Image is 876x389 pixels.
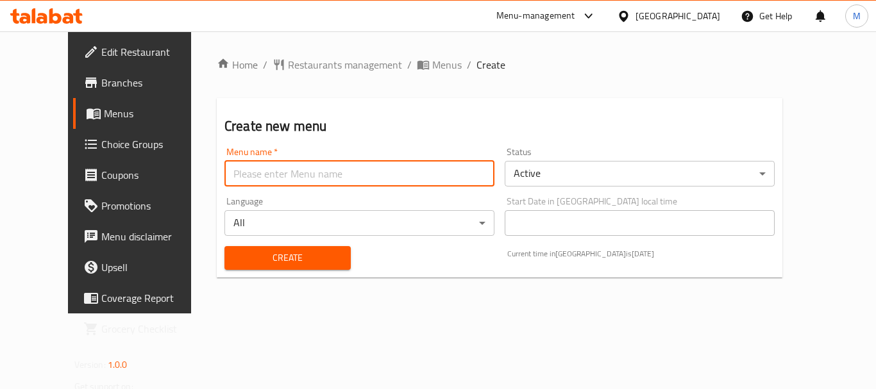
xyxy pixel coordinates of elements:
a: Restaurants management [273,57,402,72]
span: Coverage Report [101,290,204,306]
span: Create [235,250,341,266]
div: All [224,210,494,236]
a: Promotions [73,190,214,221]
span: Version: [74,356,106,373]
span: Upsell [101,260,204,275]
span: Create [476,57,505,72]
li: / [263,57,267,72]
span: Promotions [101,198,204,213]
a: Branches [73,67,214,98]
a: Edit Restaurant [73,37,214,67]
span: Menus [432,57,462,72]
a: Home [217,57,258,72]
h2: Create new menu [224,117,775,136]
span: Branches [101,75,204,90]
div: Active [505,161,775,186]
a: Grocery Checklist [73,313,214,344]
span: M [853,9,861,23]
li: / [407,57,412,72]
span: 1.0.0 [108,356,128,373]
span: Coupons [101,167,204,183]
a: Coupons [73,160,214,190]
a: Menus [73,98,214,129]
a: Upsell [73,252,214,283]
a: Menu disclaimer [73,221,214,252]
span: Grocery Checklist [101,321,204,336]
a: Coverage Report [73,283,214,313]
button: Create [224,246,351,270]
span: Menu disclaimer [101,229,204,244]
li: / [467,57,471,72]
span: Edit Restaurant [101,44,204,60]
span: Menus [104,106,204,121]
nav: breadcrumb [217,57,782,72]
span: Choice Groups [101,137,204,152]
span: Restaurants management [288,57,402,72]
a: Choice Groups [73,129,214,160]
a: Menus [417,57,462,72]
input: Please enter Menu name [224,161,494,186]
div: [GEOGRAPHIC_DATA] [636,9,720,23]
p: Current time in [GEOGRAPHIC_DATA] is [DATE] [507,248,775,260]
div: Menu-management [496,8,575,24]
